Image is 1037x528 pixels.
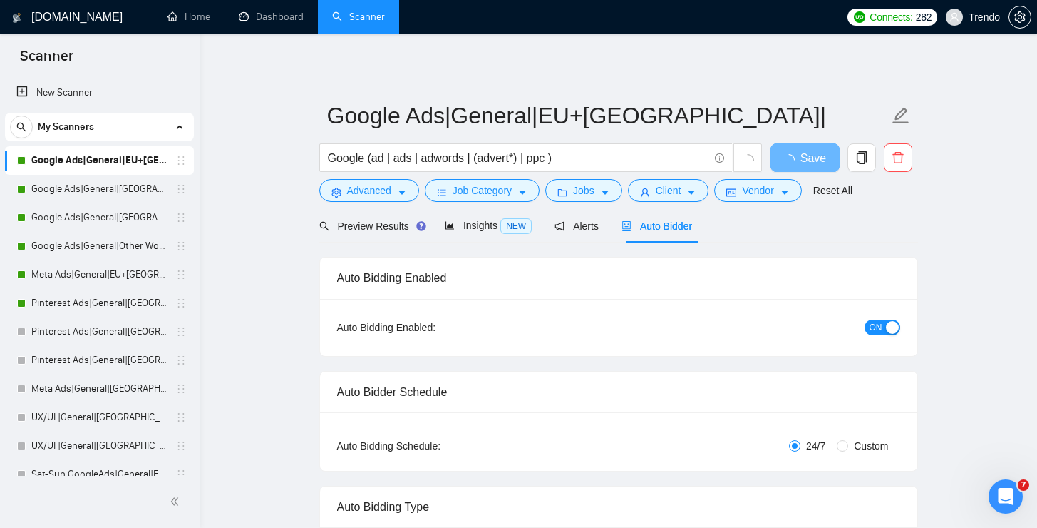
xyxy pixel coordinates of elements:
span: holder [175,383,187,395]
a: Reset All [813,183,852,198]
a: UX/UI |General|[GEOGRAPHIC_DATA] + [GEOGRAPHIC_DATA]| [31,432,167,460]
div: Auto Bidding Enabled: [337,320,525,335]
a: homeHome [167,11,210,23]
a: Meta Ads|General|EU+[GEOGRAPHIC_DATA]| [31,260,167,289]
span: holder [175,469,187,480]
span: holder [175,298,187,309]
span: Insights [445,220,532,231]
span: area-chart [445,220,455,230]
span: edit [892,106,910,125]
span: 282 [916,9,932,25]
img: logo [12,6,22,29]
button: Save [770,143,840,172]
span: holder [175,155,187,166]
a: dashboardDashboard [239,11,304,23]
span: Alerts [554,220,599,232]
a: Pinterest Ads|General|[GEOGRAPHIC_DATA]| [31,346,167,375]
input: Search Freelance Jobs... [328,149,708,167]
a: Meta Ads|General|[GEOGRAPHIC_DATA]| [31,375,167,403]
button: setting [1008,6,1031,29]
a: searchScanner [332,11,385,23]
div: Auto Bidding Schedule: [337,438,525,454]
span: Preview Results [319,220,422,232]
span: holder [175,412,187,423]
span: caret-down [517,187,527,198]
a: setting [1008,11,1031,23]
a: Google Ads|General|[GEOGRAPHIC_DATA]+[GEOGRAPHIC_DATA]| [31,175,167,203]
button: delete [884,143,912,172]
span: holder [175,183,187,195]
span: holder [175,240,187,252]
span: user [949,12,959,22]
span: folder [557,187,567,198]
span: holder [175,212,187,223]
span: Save [800,149,826,167]
span: robot [621,221,631,231]
span: holder [175,440,187,452]
span: Auto Bidder [621,220,692,232]
span: loading [741,154,754,167]
img: upwork-logo.png [854,11,865,23]
span: Connects: [870,9,912,25]
span: holder [175,326,187,337]
span: caret-down [397,187,407,198]
span: double-left [170,494,184,509]
span: 7 [1018,479,1029,491]
span: setting [1009,11,1031,23]
span: My Scanners [38,113,94,141]
a: Google Ads|General|Other World| [31,232,167,260]
div: Auto Bidder Schedule [337,372,900,412]
button: settingAdvancedcaret-down [319,179,419,202]
button: idcardVendorcaret-down [714,179,801,202]
a: UX/UI |General|[GEOGRAPHIC_DATA]+[GEOGRAPHIC_DATA]+[GEOGRAPHIC_DATA]+[GEOGRAPHIC_DATA]| [31,403,167,432]
span: caret-down [780,187,790,198]
a: Sat-Sun GoogleAds|General|EU+[GEOGRAPHIC_DATA]| [31,460,167,489]
span: info-circle [715,153,724,163]
span: NEW [500,218,532,234]
span: loading [783,154,800,166]
span: bars [437,187,447,198]
input: Scanner name... [327,98,889,133]
span: caret-down [686,187,696,198]
span: idcard [726,187,736,198]
span: Job Category [453,183,512,198]
li: New Scanner [5,78,194,107]
span: Vendor [742,183,773,198]
span: 24/7 [800,438,831,454]
div: Auto Bidding Type [337,487,900,527]
span: search [11,122,32,132]
button: folderJobscaret-down [545,179,622,202]
span: Custom [848,438,894,454]
button: barsJob Categorycaret-down [425,179,540,202]
a: Pinterest Ads|General|[GEOGRAPHIC_DATA]+[GEOGRAPHIC_DATA]| [31,289,167,318]
span: search [319,221,329,231]
span: caret-down [600,187,610,198]
a: Google Ads|General|[GEOGRAPHIC_DATA]| [31,203,167,232]
span: delete [884,151,912,164]
button: userClientcaret-down [628,179,709,202]
span: Client [656,183,681,198]
button: search [10,116,33,138]
button: copy [847,143,876,172]
span: Jobs [573,183,594,198]
span: ON [870,320,882,335]
a: New Scanner [16,78,182,107]
span: setting [331,187,341,198]
span: user [640,187,650,198]
span: holder [175,355,187,366]
span: copy [848,151,875,164]
a: Google Ads|General|EU+[GEOGRAPHIC_DATA]| [31,146,167,175]
span: notification [554,221,564,231]
span: Scanner [9,46,85,76]
iframe: Intercom live chat [989,479,1023,514]
div: Auto Bidding Enabled [337,258,900,298]
span: holder [175,269,187,280]
span: Advanced [347,183,391,198]
div: Tooltip anchor [415,220,428,233]
a: Pinterest Ads|General|[GEOGRAPHIC_DATA]+[GEOGRAPHIC_DATA]| [31,318,167,346]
